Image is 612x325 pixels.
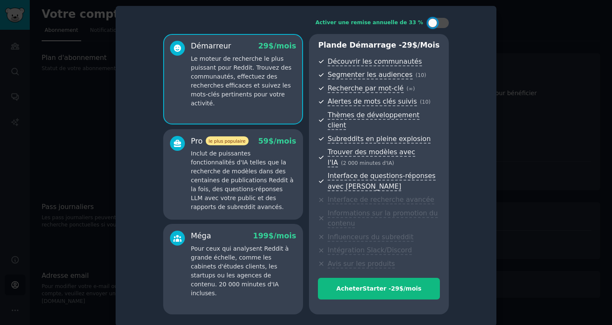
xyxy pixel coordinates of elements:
font: 199 [253,232,269,240]
font: Starter - [363,285,391,292]
font: ) [392,160,394,166]
font: Avis sur les produits [328,260,395,268]
font: Découvrir les communautés [328,57,422,65]
font: /mois [403,285,421,292]
font: 59 [258,137,268,145]
font: Segmenter les audiences [328,71,413,79]
font: $ [399,285,403,292]
font: ( [416,72,418,78]
font: de démarrage - [337,41,402,49]
font: /mois [274,232,296,240]
font: $ [269,42,274,50]
font: /mois [274,137,296,145]
font: ) [428,99,431,105]
font: $ [269,232,274,240]
font: Intégration Slack/Discord [328,246,412,254]
font: Inclut de puissantes fonctionnalités d'IA telles que la recherche de modèles dans des centaines d... [191,150,293,210]
font: $ [269,137,274,145]
font: ( [420,99,422,105]
font: 2 000 minutes d'IA [343,160,392,166]
font: Thèmes de développement client [328,111,419,130]
font: Recherche par mot-clé [328,84,403,92]
font: Pour ceux qui analysent Reddit à grande échelle, comme les cabinets d'études clients, les startup... [191,245,289,297]
font: Informations sur la promotion du contenu [328,209,438,228]
font: $ [412,41,417,49]
font: ( [341,160,343,166]
font: Démarreur [191,42,231,50]
font: Interface de recherche avancée [328,195,434,203]
font: Plan [318,41,337,49]
font: 29 [391,285,399,292]
font: /mois [274,42,296,50]
font: 10 [417,72,424,78]
font: 29 [402,41,412,49]
font: ( [407,86,409,92]
font: Le moteur de recherche le plus puissant pour Reddit. Trouvez des communautés, effectuez des reche... [191,55,292,107]
font: Activer une remise annuelle de 33 % [315,20,423,25]
font: Subreddits en pleine explosion [328,135,431,143]
font: le plus populaire [209,138,246,144]
font: Alertes de mots clés suivis [328,97,417,105]
font: Pro [191,137,203,145]
font: ) [413,86,415,92]
font: Acheter [336,285,363,292]
font: Trouver des modèles avec l'IA [328,148,415,167]
font: 10 [422,99,429,105]
font: ) [424,72,426,78]
font: ∞ [408,86,413,92]
font: Interface de questions-réponses avec [PERSON_NAME] [328,172,436,190]
button: AcheterStarter -29$/mois [318,278,440,300]
font: /mois [417,41,439,49]
font: 29 [258,42,268,50]
font: Méga [191,232,211,240]
font: Influenceurs du subreddit [328,233,414,241]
